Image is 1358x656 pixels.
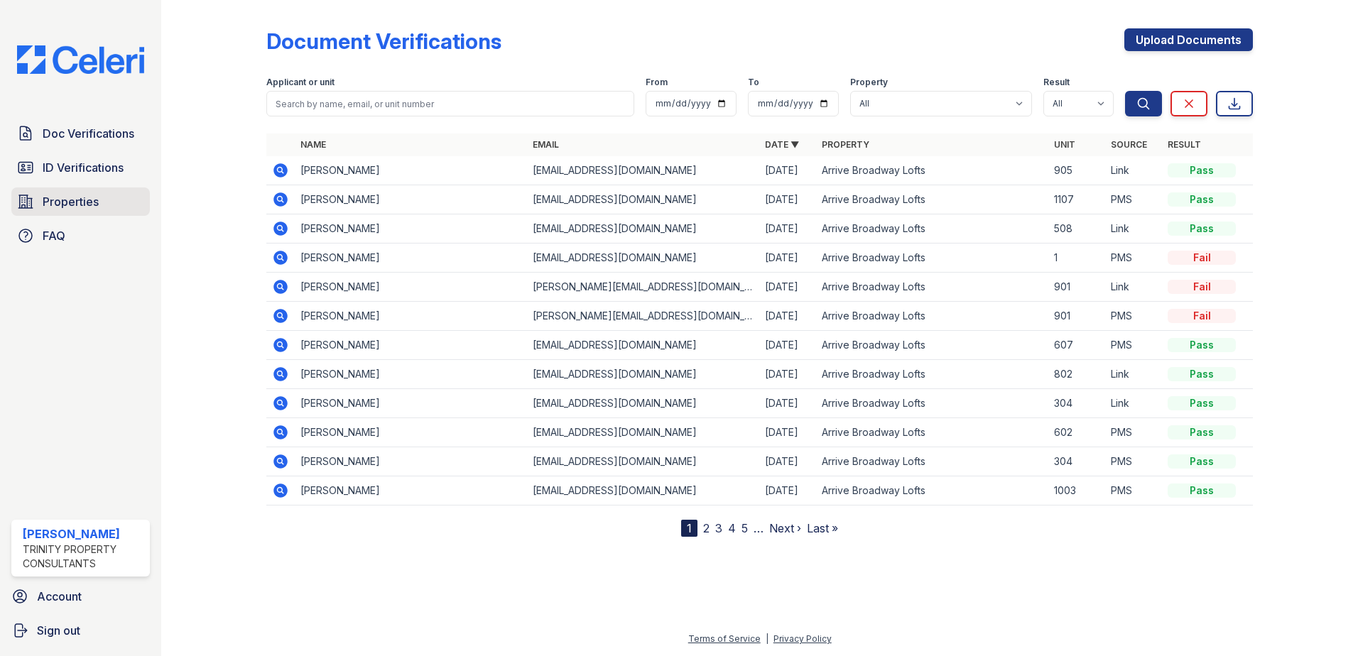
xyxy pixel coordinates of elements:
[759,389,816,418] td: [DATE]
[816,418,1048,447] td: Arrive Broadway Lofts
[527,476,759,505] td: [EMAIL_ADDRESS][DOMAIN_NAME]
[1168,139,1201,150] a: Result
[1168,338,1236,352] div: Pass
[43,193,99,210] span: Properties
[1168,251,1236,265] div: Fail
[11,119,150,148] a: Doc Verifications
[527,273,759,302] td: [PERSON_NAME][EMAIL_ADDRESS][DOMAIN_NAME]
[1105,476,1162,505] td: PMS
[759,156,816,185] td: [DATE]
[266,28,501,54] div: Document Verifications
[1048,214,1105,244] td: 508
[715,521,722,535] a: 3
[759,360,816,389] td: [DATE]
[759,302,816,331] td: [DATE]
[1048,331,1105,360] td: 607
[1124,28,1253,51] a: Upload Documents
[646,77,668,88] label: From
[11,187,150,216] a: Properties
[1168,425,1236,439] div: Pass
[1048,244,1105,273] td: 1
[850,77,888,88] label: Property
[295,302,527,331] td: [PERSON_NAME]
[266,91,634,116] input: Search by name, email, or unit number
[1105,447,1162,476] td: PMS
[1105,273,1162,302] td: Link
[6,616,156,645] a: Sign out
[759,476,816,505] td: [DATE]
[1048,360,1105,389] td: 802
[754,520,764,537] span: …
[300,139,326,150] a: Name
[816,273,1048,302] td: Arrive Broadway Lofts
[1105,214,1162,244] td: Link
[1168,367,1236,381] div: Pass
[295,360,527,389] td: [PERSON_NAME]
[742,521,748,535] a: 5
[295,185,527,214] td: [PERSON_NAME]
[295,331,527,360] td: [PERSON_NAME]
[1043,77,1070,88] label: Result
[816,389,1048,418] td: Arrive Broadway Lofts
[816,331,1048,360] td: Arrive Broadway Lofts
[1048,476,1105,505] td: 1003
[527,389,759,418] td: [EMAIL_ADDRESS][DOMAIN_NAME]
[1105,389,1162,418] td: Link
[295,389,527,418] td: [PERSON_NAME]
[37,588,82,605] span: Account
[527,302,759,331] td: [PERSON_NAME][EMAIL_ADDRESS][DOMAIN_NAME]
[527,331,759,360] td: [EMAIL_ADDRESS][DOMAIN_NAME]
[11,222,150,250] a: FAQ
[1105,244,1162,273] td: PMS
[728,521,736,535] a: 4
[681,520,697,537] div: 1
[1168,454,1236,469] div: Pass
[1168,280,1236,294] div: Fail
[816,447,1048,476] td: Arrive Broadway Lofts
[1105,156,1162,185] td: Link
[765,139,799,150] a: Date ▼
[37,622,80,639] span: Sign out
[1168,309,1236,323] div: Fail
[748,77,759,88] label: To
[1168,483,1236,498] div: Pass
[527,185,759,214] td: [EMAIL_ADDRESS][DOMAIN_NAME]
[759,244,816,273] td: [DATE]
[6,45,156,74] img: CE_Logo_Blue-a8612792a0a2168367f1c8372b55b34899dd931a85d93a1a3d3e32e68fde9ad4.png
[816,185,1048,214] td: Arrive Broadway Lofts
[6,582,156,611] a: Account
[527,156,759,185] td: [EMAIL_ADDRESS][DOMAIN_NAME]
[23,525,144,542] div: [PERSON_NAME]
[769,521,801,535] a: Next ›
[43,159,124,176] span: ID Verifications
[527,214,759,244] td: [EMAIL_ADDRESS][DOMAIN_NAME]
[1168,222,1236,236] div: Pass
[759,447,816,476] td: [DATE]
[766,633,768,644] div: |
[533,139,559,150] a: Email
[759,273,816,302] td: [DATE]
[816,244,1048,273] td: Arrive Broadway Lofts
[1168,163,1236,177] div: Pass
[807,521,838,535] a: Last »
[295,418,527,447] td: [PERSON_NAME]
[527,418,759,447] td: [EMAIL_ADDRESS][DOMAIN_NAME]
[295,273,527,302] td: [PERSON_NAME]
[1048,418,1105,447] td: 602
[1048,156,1105,185] td: 905
[1048,447,1105,476] td: 304
[1168,396,1236,410] div: Pass
[703,521,710,535] a: 2
[816,476,1048,505] td: Arrive Broadway Lofts
[816,214,1048,244] td: Arrive Broadway Lofts
[1105,302,1162,331] td: PMS
[295,214,527,244] td: [PERSON_NAME]
[1048,389,1105,418] td: 304
[266,77,335,88] label: Applicant or unit
[759,185,816,214] td: [DATE]
[759,214,816,244] td: [DATE]
[822,139,869,150] a: Property
[1048,302,1105,331] td: 901
[1105,418,1162,447] td: PMS
[527,447,759,476] td: [EMAIL_ADDRESS][DOMAIN_NAME]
